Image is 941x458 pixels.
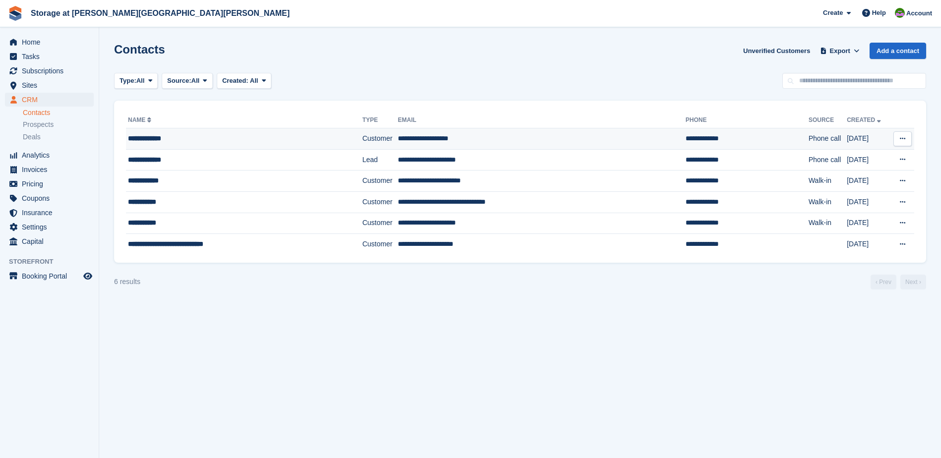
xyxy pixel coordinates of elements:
span: Settings [22,220,81,234]
td: [DATE] [847,171,889,192]
td: Customer [362,128,398,150]
td: Walk-in [809,191,847,213]
td: Phone call [809,128,847,150]
span: Invoices [22,163,81,176]
button: Source: All [162,73,213,89]
td: [DATE] [847,191,889,213]
span: Storefront [9,257,99,267]
a: Unverified Customers [739,43,814,59]
span: Export [830,46,850,56]
a: Deals [23,132,94,142]
nav: Page [869,275,928,289]
a: menu [5,163,94,176]
td: [DATE] [847,234,889,255]
th: Email [398,113,686,128]
td: Phone call [809,149,847,171]
span: Insurance [22,206,81,220]
span: CRM [22,93,81,107]
a: Name [128,116,153,123]
span: Booking Portal [22,269,81,283]
span: Source: [167,76,191,86]
td: Walk-in [809,213,847,234]
a: menu [5,35,94,49]
a: Previous [871,275,896,289]
a: Next [900,275,926,289]
img: stora-icon-8386f47178a22dfd0bd8f6a31ec36ba5ce8667c1dd55bd0f319d3a0aa187defe.svg [8,6,23,21]
a: menu [5,269,94,283]
a: menu [5,206,94,220]
a: Preview store [82,270,94,282]
a: menu [5,93,94,107]
a: Storage at [PERSON_NAME][GEOGRAPHIC_DATA][PERSON_NAME] [27,5,294,21]
span: Capital [22,234,81,248]
span: Prospects [23,120,54,129]
a: Add a contact [870,43,926,59]
button: Type: All [114,73,158,89]
span: Coupons [22,191,81,205]
a: menu [5,50,94,63]
h1: Contacts [114,43,165,56]
td: Walk-in [809,171,847,192]
button: Created: All [217,73,271,89]
a: menu [5,177,94,191]
td: Customer [362,213,398,234]
th: Source [809,113,847,128]
td: Customer [362,234,398,255]
a: Created [847,116,883,123]
span: All [136,76,145,86]
a: menu [5,148,94,162]
td: [DATE] [847,213,889,234]
a: menu [5,220,94,234]
td: [DATE] [847,128,889,150]
span: Account [906,8,932,18]
span: All [250,77,258,84]
a: menu [5,64,94,78]
span: Tasks [22,50,81,63]
span: Pricing [22,177,81,191]
span: Type: [120,76,136,86]
span: Help [872,8,886,18]
span: Home [22,35,81,49]
span: All [191,76,200,86]
span: Create [823,8,843,18]
a: menu [5,234,94,248]
a: menu [5,191,94,205]
img: Mark Spendlove [895,8,905,18]
button: Export [818,43,862,59]
td: Customer [362,191,398,213]
div: 6 results [114,277,140,287]
td: Lead [362,149,398,171]
span: Analytics [22,148,81,162]
span: Sites [22,78,81,92]
a: Contacts [23,108,94,117]
a: Prospects [23,119,94,130]
th: Type [362,113,398,128]
span: Deals [23,132,41,142]
th: Phone [686,113,809,128]
a: menu [5,78,94,92]
span: Subscriptions [22,64,81,78]
td: [DATE] [847,149,889,171]
td: Customer [362,171,398,192]
span: Created: [222,77,249,84]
